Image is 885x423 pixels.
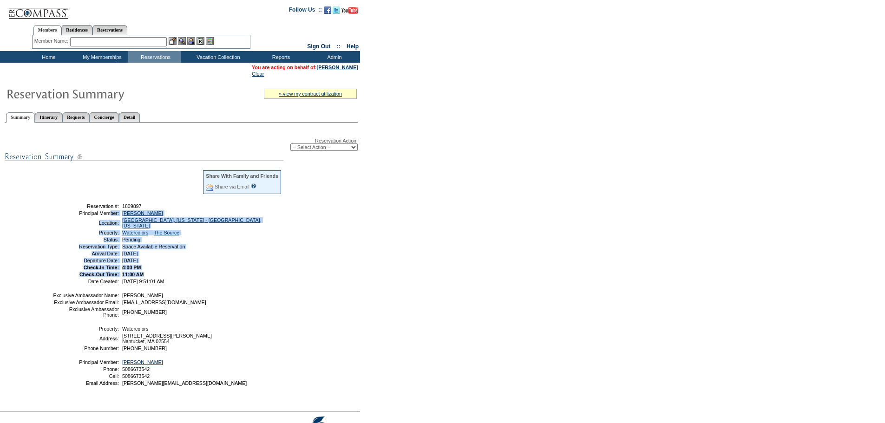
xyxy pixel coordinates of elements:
td: Principal Member: [52,210,119,216]
strong: Check-In Time: [84,265,119,270]
td: Phone: [52,366,119,372]
a: [PERSON_NAME] [122,210,163,216]
div: Share With Family and Friends [206,173,278,179]
td: Admin [307,51,360,63]
input: What is this? [251,183,256,189]
td: Principal Member: [52,359,119,365]
span: [DATE] [122,251,138,256]
a: Clear [252,71,264,77]
img: b_edit.gif [169,37,177,45]
td: Vacation Collection [181,51,253,63]
img: Reservations [197,37,204,45]
span: Watercolors [122,326,148,332]
a: Itinerary [35,112,62,122]
a: Detail [119,112,140,122]
td: Exclusive Ambassador Name: [52,293,119,298]
a: » view my contract utilization [279,91,342,97]
span: [PHONE_NUMBER] [122,345,167,351]
a: Summary [6,112,35,123]
span: [PERSON_NAME][EMAIL_ADDRESS][DOMAIN_NAME] [122,380,247,386]
a: Become our fan on Facebook [324,9,331,15]
span: [DATE] [122,258,138,263]
img: View [178,37,186,45]
td: Reports [253,51,307,63]
img: Become our fan on Facebook [324,7,331,14]
span: 4:00 PM [122,265,141,270]
a: Residences [61,25,92,35]
img: Follow us on Twitter [333,7,340,14]
span: Pending [122,237,140,242]
a: [PERSON_NAME] [317,65,358,70]
span: 5086673542 [122,373,150,379]
td: Departure Date: [52,258,119,263]
td: Property: [52,326,119,332]
span: Space Available Reservation [122,244,185,249]
td: Cell: [52,373,119,379]
a: [PERSON_NAME] [122,359,163,365]
span: [EMAIL_ADDRESS][DOMAIN_NAME] [122,299,206,305]
a: Watercolors [122,230,148,235]
a: Share via Email [215,184,249,189]
td: Exclusive Ambassador Phone: [52,306,119,318]
td: Follow Us :: [289,6,322,17]
td: Email Address: [52,380,119,386]
strong: Check-Out Time: [79,272,119,277]
span: [PERSON_NAME] [122,293,163,298]
span: :: [337,43,341,50]
td: Home [21,51,74,63]
span: 11:00 AM [122,272,144,277]
a: Subscribe to our YouTube Channel [341,9,358,15]
a: Requests [62,112,89,122]
td: My Memberships [74,51,128,63]
span: You are acting on behalf of: [252,65,358,70]
td: Arrival Date: [52,251,119,256]
span: [DATE] 9:51:01 AM [122,279,164,284]
div: Member Name: [34,37,70,45]
td: Reservation #: [52,203,119,209]
div: Reservation Action: [5,138,358,151]
a: Concierge [89,112,118,122]
img: subTtlResSummary.gif [5,151,283,163]
img: Subscribe to our YouTube Channel [341,7,358,14]
img: Impersonate [187,37,195,45]
span: 1809897 [122,203,142,209]
span: 5086673542 [122,366,150,372]
td: Reservations [128,51,181,63]
td: Property: [52,230,119,235]
td: Phone Number: [52,345,119,351]
td: Address: [52,333,119,344]
a: Sign Out [307,43,330,50]
a: Reservations [92,25,127,35]
a: Follow us on Twitter [333,9,340,15]
a: [GEOGRAPHIC_DATA], [US_STATE] - [GEOGRAPHIC_DATA], [US_STATE] [122,217,262,228]
td: Date Created: [52,279,119,284]
td: Reservation Type: [52,244,119,249]
img: Reservaton Summary [6,84,192,103]
a: Help [347,43,359,50]
td: Status: [52,237,119,242]
span: [PHONE_NUMBER] [122,309,167,315]
a: The Source [154,230,179,235]
img: b_calculator.gif [206,37,214,45]
td: Exclusive Ambassador Email: [52,299,119,305]
a: Members [33,25,62,35]
span: [STREET_ADDRESS][PERSON_NAME] Nantucket, MA 02554 [122,333,212,344]
td: Location: [52,217,119,228]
